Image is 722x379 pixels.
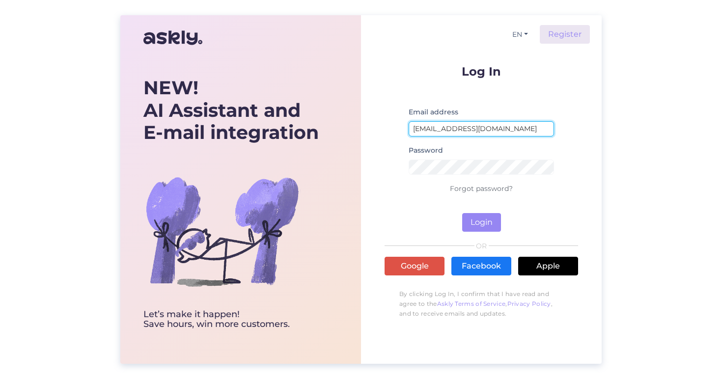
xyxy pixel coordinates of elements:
[409,145,443,156] label: Password
[143,26,202,50] img: Askly
[409,121,554,136] input: Enter email
[474,243,489,249] span: OR
[409,107,458,117] label: Email address
[385,65,578,78] p: Log In
[451,257,511,275] a: Facebook
[540,25,590,44] a: Register
[437,300,506,307] a: Askly Terms of Service
[518,257,578,275] a: Apple
[385,257,444,275] a: Google
[385,284,578,324] p: By clicking Log In, I confirm that I have read and agree to the , , and to receive emails and upd...
[462,213,501,232] button: Login
[143,77,319,144] div: AI Assistant and E-mail integration
[143,153,301,310] img: bg-askly
[507,300,551,307] a: Privacy Policy
[508,27,532,42] button: EN
[450,184,513,193] a: Forgot password?
[143,310,319,329] div: Let’s make it happen! Save hours, win more customers.
[143,76,198,99] b: NEW!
